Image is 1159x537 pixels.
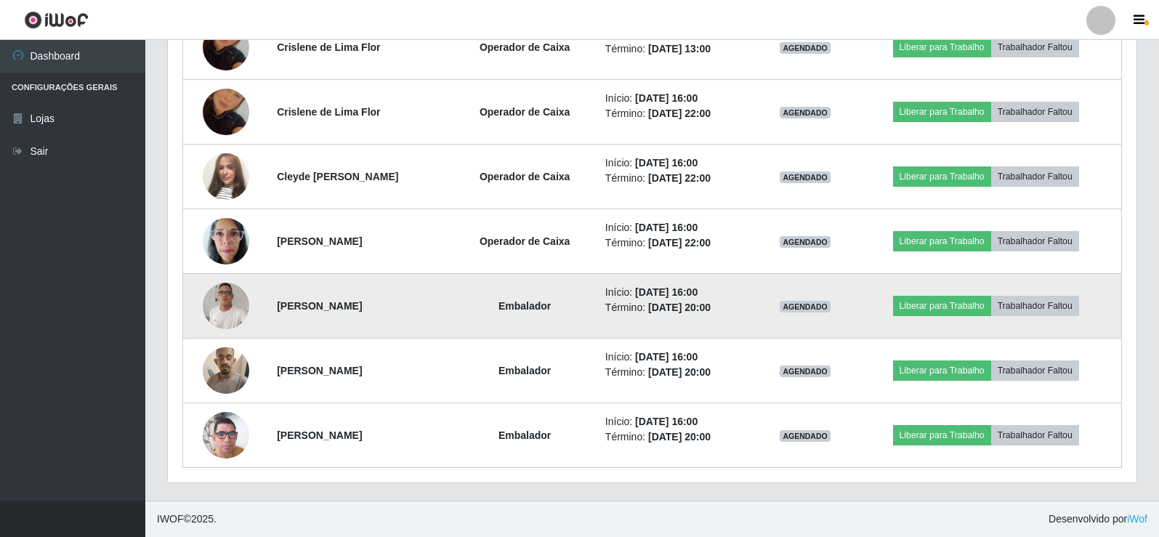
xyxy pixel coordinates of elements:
[277,429,362,441] strong: [PERSON_NAME]
[277,365,362,376] strong: [PERSON_NAME]
[780,107,831,118] span: AGENDADO
[780,171,831,183] span: AGENDADO
[780,236,831,248] span: AGENDADO
[648,237,711,249] time: [DATE] 22:00
[780,430,831,442] span: AGENDADO
[480,106,570,118] strong: Operador de Caixa
[498,300,551,312] strong: Embalador
[893,166,991,187] button: Liberar para Trabalho
[203,70,249,153] img: 1710860479647.jpeg
[635,286,698,298] time: [DATE] 16:00
[480,235,570,247] strong: Operador de Caixa
[648,43,711,54] time: [DATE] 13:00
[605,41,751,57] li: Término:
[991,360,1079,381] button: Trabalhador Faltou
[605,91,751,106] li: Início:
[893,37,991,57] button: Liberar para Trabalho
[648,302,711,313] time: [DATE] 20:00
[605,414,751,429] li: Início:
[991,166,1079,187] button: Trabalhador Faltou
[780,301,831,312] span: AGENDADO
[893,296,991,316] button: Liberar para Trabalho
[1127,513,1147,525] a: iWof
[203,210,249,272] img: 1740495747223.jpeg
[635,157,698,169] time: [DATE] 16:00
[277,106,380,118] strong: Crislene de Lima Flor
[277,235,362,247] strong: [PERSON_NAME]
[277,300,362,312] strong: [PERSON_NAME]
[648,172,711,184] time: [DATE] 22:00
[635,351,698,363] time: [DATE] 16:00
[648,108,711,119] time: [DATE] 22:00
[991,296,1079,316] button: Trabalhador Faltou
[605,106,751,121] li: Término:
[991,102,1079,122] button: Trabalhador Faltou
[203,339,249,401] img: 1739909424549.jpeg
[1049,512,1147,527] span: Desenvolvido por
[277,41,380,53] strong: Crislene de Lima Flor
[203,275,249,337] img: 1709307766746.jpeg
[991,231,1079,251] button: Trabalhador Faltou
[991,37,1079,57] button: Trabalhador Faltou
[605,171,751,186] li: Término:
[780,366,831,377] span: AGENDADO
[498,429,551,441] strong: Embalador
[635,222,698,233] time: [DATE] 16:00
[480,41,570,53] strong: Operador de Caixa
[991,425,1079,445] button: Trabalhador Faltou
[498,365,551,376] strong: Embalador
[605,350,751,365] li: Início:
[605,429,751,445] li: Término:
[780,42,831,54] span: AGENDADO
[893,231,991,251] button: Liberar para Trabalho
[605,365,751,380] li: Término:
[605,235,751,251] li: Término:
[648,431,711,443] time: [DATE] 20:00
[605,156,751,171] li: Início:
[635,416,698,427] time: [DATE] 16:00
[605,285,751,300] li: Início:
[893,425,991,445] button: Liberar para Trabalho
[893,102,991,122] button: Liberar para Trabalho
[648,366,711,378] time: [DATE] 20:00
[157,513,184,525] span: IWOF
[635,92,698,104] time: [DATE] 16:00
[157,512,217,527] span: © 2025 .
[277,171,398,182] strong: Cleyde [PERSON_NAME]
[203,6,249,89] img: 1710860479647.jpeg
[203,135,249,218] img: 1732748634290.jpeg
[203,394,249,477] img: 1737916815457.jpeg
[893,360,991,381] button: Liberar para Trabalho
[605,300,751,315] li: Término:
[605,220,751,235] li: Início:
[480,171,570,182] strong: Operador de Caixa
[24,11,89,29] img: CoreUI Logo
